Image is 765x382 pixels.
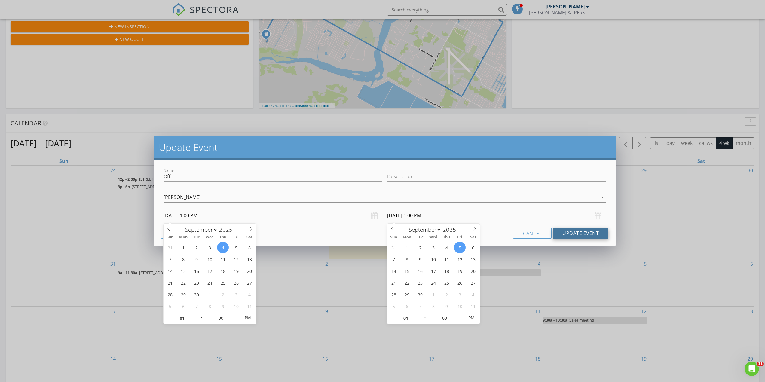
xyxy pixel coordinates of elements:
span: October 2, 2025 [441,289,452,300]
span: Click to toggle [463,312,479,324]
span: September 23, 2025 [191,277,202,289]
span: September 7, 2025 [388,253,399,265]
button: Update Event [553,228,608,239]
span: September 10, 2025 [427,253,439,265]
span: September 13, 2025 [467,253,479,265]
span: September 1, 2025 [177,242,189,253]
span: October 9, 2025 [217,300,229,312]
span: September 19, 2025 [230,265,242,277]
span: October 10, 2025 [230,300,242,312]
span: September 18, 2025 [217,265,229,277]
span: Tue [414,235,427,239]
span: October 1, 2025 [204,289,216,300]
span: October 7, 2025 [414,300,426,312]
iframe: Intercom live chat [745,362,759,376]
span: September 22, 2025 [401,277,413,289]
span: September 16, 2025 [414,265,426,277]
span: October 3, 2025 [230,289,242,300]
input: Select date [387,208,606,223]
span: September 23, 2025 [414,277,426,289]
span: September 26, 2025 [230,277,242,289]
span: September 24, 2025 [204,277,216,289]
input: Select date [164,208,382,223]
span: September 14, 2025 [388,265,399,277]
span: Mon [400,235,414,239]
span: September 30, 2025 [414,289,426,300]
span: Wed [427,235,440,239]
span: Mon [177,235,190,239]
span: October 8, 2025 [204,300,216,312]
span: Sat [243,235,256,239]
span: Wed [203,235,216,239]
span: September 16, 2025 [191,265,202,277]
span: October 4, 2025 [467,289,479,300]
span: September 15, 2025 [401,265,413,277]
span: September 5, 2025 [454,242,466,253]
span: September 2, 2025 [191,242,202,253]
span: Fri [230,235,243,239]
span: October 6, 2025 [177,300,189,312]
span: Thu [440,235,453,239]
span: September 17, 2025 [427,265,439,277]
span: September 9, 2025 [414,253,426,265]
span: : [200,312,202,324]
i: arrow_drop_down [599,194,606,201]
span: Fri [453,235,467,239]
span: September 17, 2025 [204,265,216,277]
span: September 8, 2025 [401,253,413,265]
span: October 9, 2025 [441,300,452,312]
button: Delete [161,228,199,239]
span: September 4, 2025 [441,242,452,253]
span: September 8, 2025 [177,253,189,265]
span: 11 [757,362,764,366]
span: September 27, 2025 [467,277,479,289]
span: October 3, 2025 [454,289,466,300]
span: September 22, 2025 [177,277,189,289]
span: September 6, 2025 [243,242,255,253]
span: September 2, 2025 [414,242,426,253]
span: September 30, 2025 [191,289,202,300]
span: September 25, 2025 [217,277,229,289]
span: September 20, 2025 [467,265,479,277]
span: October 4, 2025 [243,289,255,300]
span: September 25, 2025 [441,277,452,289]
span: October 10, 2025 [454,300,466,312]
span: October 5, 2025 [164,300,176,312]
span: Tue [190,235,203,239]
span: September 11, 2025 [217,253,229,265]
span: September 28, 2025 [164,289,176,300]
span: October 5, 2025 [388,300,399,312]
div: [PERSON_NAME] [164,194,201,200]
span: : [424,312,426,324]
span: September 21, 2025 [388,277,399,289]
span: Sun [164,235,177,239]
input: Year [441,226,461,234]
span: September 1, 2025 [401,242,413,253]
span: September 20, 2025 [243,265,255,277]
span: October 1, 2025 [427,289,439,300]
span: September 27, 2025 [243,277,255,289]
span: September 21, 2025 [164,277,176,289]
span: September 9, 2025 [191,253,202,265]
span: October 11, 2025 [467,300,479,312]
span: September 14, 2025 [164,265,176,277]
span: September 7, 2025 [164,253,176,265]
span: September 5, 2025 [230,242,242,253]
span: October 11, 2025 [243,300,255,312]
span: September 11, 2025 [441,253,452,265]
span: September 29, 2025 [401,289,413,300]
input: Year [218,226,237,234]
span: Sun [387,235,400,239]
span: September 29, 2025 [177,289,189,300]
span: Thu [216,235,230,239]
span: Click to toggle [239,312,256,324]
span: September 12, 2025 [454,253,466,265]
span: September 6, 2025 [467,242,479,253]
span: September 28, 2025 [388,289,399,300]
span: October 2, 2025 [217,289,229,300]
span: Sat [467,235,480,239]
span: September 10, 2025 [204,253,216,265]
span: September 3, 2025 [427,242,439,253]
span: September 19, 2025 [454,265,466,277]
span: September 26, 2025 [454,277,466,289]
